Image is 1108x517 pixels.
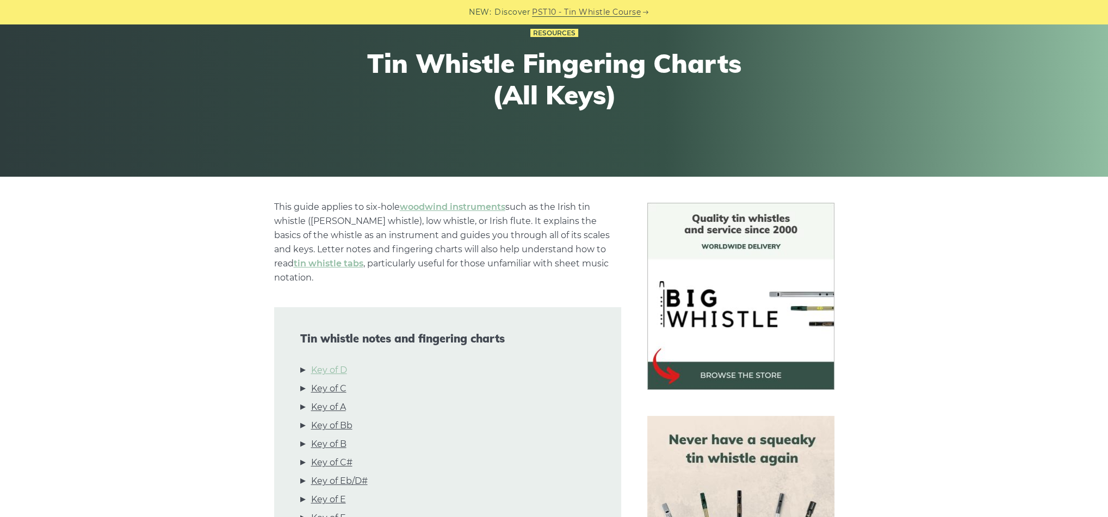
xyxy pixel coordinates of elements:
[311,474,368,488] a: Key of Eb/D#
[311,493,346,507] a: Key of E
[294,258,363,269] a: tin whistle tabs
[311,363,347,377] a: Key of D
[311,400,346,414] a: Key of A
[532,6,641,18] a: PST10 - Tin Whistle Course
[274,200,621,285] p: This guide applies to six-hole such as the Irish tin whistle ([PERSON_NAME] whistle), low whistle...
[400,202,505,212] a: woodwind instruments
[354,48,754,110] h1: Tin Whistle Fingering Charts (All Keys)
[311,382,346,396] a: Key of C
[494,6,530,18] span: Discover
[311,456,352,470] a: Key of C#
[469,6,491,18] span: NEW:
[530,29,578,38] a: Resources
[311,437,346,451] a: Key of B
[311,419,352,433] a: Key of Bb
[300,332,595,345] span: Tin whistle notes and fingering charts
[647,203,834,390] img: BigWhistle Tin Whistle Store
